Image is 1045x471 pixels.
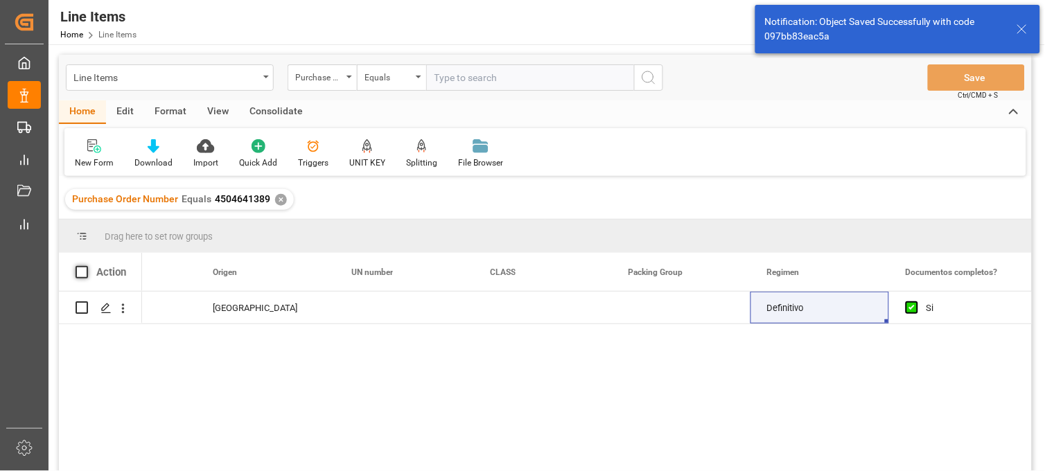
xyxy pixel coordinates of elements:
button: open menu [357,64,426,91]
div: Triggers [298,157,328,169]
div: Line Items [60,6,137,27]
div: Edit [106,100,144,124]
a: Home [60,30,83,39]
div: Definitivo [750,292,889,323]
button: open menu [66,64,274,91]
div: Si [927,292,1011,324]
span: Regimen [767,267,800,277]
span: 4504641389 [215,193,270,204]
div: View [197,100,239,124]
div: File Browser [458,157,503,169]
div: Notification: Object Saved Successfully with code 097bb83eac5a [765,15,1003,44]
span: Origen [213,267,237,277]
div: Format [144,100,197,124]
button: open menu [288,64,357,91]
button: Save [928,64,1025,91]
div: ✕ [275,194,287,206]
input: Type to search [426,64,634,91]
div: [GEOGRAPHIC_DATA] [213,292,318,324]
span: Documentos completos? [906,267,998,277]
span: Packing Group [629,267,683,277]
div: Quick Add [239,157,277,169]
div: Equals [365,68,412,84]
div: Import [193,157,218,169]
span: CLASS [490,267,516,277]
div: Line Items [73,68,258,85]
div: New Form [75,157,114,169]
div: Download [134,157,173,169]
div: Action [96,266,126,278]
span: Equals [182,193,211,204]
span: Drag here to set row groups [105,231,213,242]
div: Splitting [406,157,437,169]
span: UN number [351,267,393,277]
div: UNIT KEY [349,157,385,169]
div: Home [59,100,106,124]
button: search button [634,64,663,91]
span: Ctrl/CMD + S [958,90,999,100]
div: Press SPACE to select this row. [59,292,142,324]
div: Purchase Order Number [295,68,342,84]
span: Purchase Order Number [72,193,178,204]
div: Consolidate [239,100,313,124]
